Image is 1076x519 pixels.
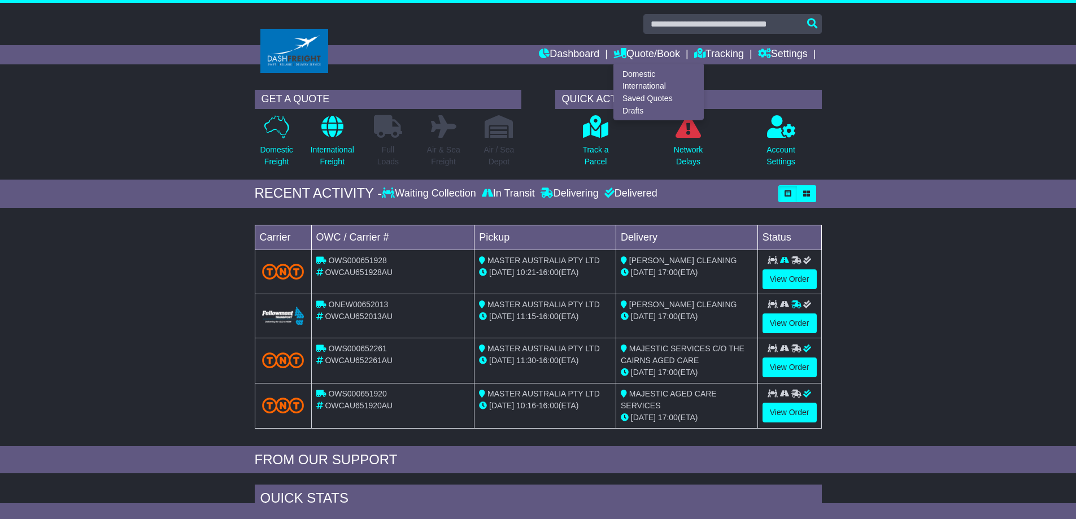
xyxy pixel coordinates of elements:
[673,115,703,174] a: NetworkDelays
[621,389,717,410] span: MAJESTIC AGED CARE SERVICES
[539,401,559,410] span: 16:00
[262,398,304,413] img: TNT_Domestic.png
[539,312,559,321] span: 16:00
[614,68,703,80] a: Domestic
[255,452,822,468] div: FROM OUR SUPPORT
[621,267,753,278] div: (ETA)
[658,413,678,422] span: 17:00
[489,312,514,321] span: [DATE]
[259,115,293,174] a: DomesticFreight
[382,187,478,200] div: Waiting Collection
[325,401,393,410] span: OWCAU651920AU
[582,144,608,168] p: Track a Parcel
[489,401,514,410] span: [DATE]
[260,144,293,168] p: Domestic Freight
[763,357,817,377] a: View Order
[262,307,304,325] img: Followmont_Transport.png
[325,312,393,321] span: OWCAU652013AU
[613,45,680,64] a: Quote/Book
[539,45,599,64] a: Dashboard
[763,313,817,333] a: View Order
[328,344,387,353] span: OWS000652261
[555,90,822,109] div: QUICK ACTIONS
[758,45,808,64] a: Settings
[694,45,744,64] a: Tracking
[658,368,678,377] span: 17:00
[255,225,311,250] td: Carrier
[516,401,536,410] span: 10:16
[629,300,737,309] span: [PERSON_NAME] CLEANING
[328,300,388,309] span: ONEW00652013
[310,115,355,174] a: InternationalFreight
[474,225,616,250] td: Pickup
[613,64,704,120] div: Quote/Book
[374,144,402,168] p: Full Loads
[757,225,821,250] td: Status
[487,344,600,353] span: MASTER AUSTRALIA PTY LTD
[516,312,536,321] span: 11:15
[582,115,609,174] a: Track aParcel
[325,268,393,277] span: OWCAU651928AU
[539,268,559,277] span: 16:00
[621,367,753,378] div: (ETA)
[614,93,703,105] a: Saved Quotes
[328,256,387,265] span: OWS000651928
[255,185,382,202] div: RECENT ACTIVITY -
[479,311,611,322] div: - (ETA)
[489,268,514,277] span: [DATE]
[621,412,753,424] div: (ETA)
[255,90,521,109] div: GET A QUOTE
[621,311,753,322] div: (ETA)
[262,352,304,368] img: TNT_Domestic.png
[616,225,757,250] td: Delivery
[658,312,678,321] span: 17:00
[621,344,744,365] span: MAJESTIC SERVICES C/O THE CAIRNS AGED CARE
[311,225,474,250] td: OWC / Carrier #
[631,368,656,377] span: [DATE]
[766,115,796,174] a: AccountSettings
[484,144,515,168] p: Air / Sea Depot
[763,403,817,422] a: View Order
[766,144,795,168] p: Account Settings
[631,413,656,422] span: [DATE]
[427,144,460,168] p: Air & Sea Freight
[262,264,304,279] img: TNT_Domestic.png
[255,485,822,515] div: Quick Stats
[614,104,703,117] a: Drafts
[325,356,393,365] span: OWCAU652261AU
[479,355,611,367] div: - (ETA)
[487,389,600,398] span: MASTER AUSTRALIA PTY LTD
[631,268,656,277] span: [DATE]
[538,187,602,200] div: Delivering
[629,256,737,265] span: [PERSON_NAME] CLEANING
[328,389,387,398] span: OWS000651920
[539,356,559,365] span: 16:00
[614,80,703,93] a: International
[487,300,600,309] span: MASTER AUSTRALIA PTY LTD
[516,268,536,277] span: 10:21
[516,356,536,365] span: 11:30
[658,268,678,277] span: 17:00
[763,269,817,289] a: View Order
[602,187,657,200] div: Delivered
[311,144,354,168] p: International Freight
[479,187,538,200] div: In Transit
[631,312,656,321] span: [DATE]
[487,256,600,265] span: MASTER AUSTRALIA PTY LTD
[479,267,611,278] div: - (ETA)
[479,400,611,412] div: - (ETA)
[489,356,514,365] span: [DATE]
[674,144,703,168] p: Network Delays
